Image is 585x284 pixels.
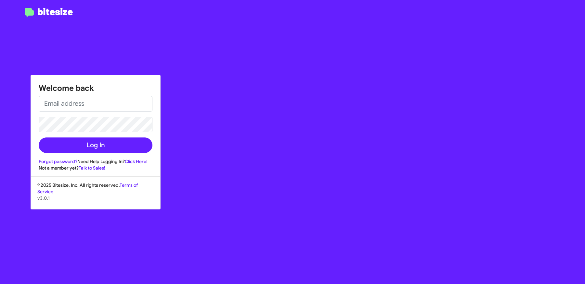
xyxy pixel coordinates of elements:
h1: Welcome back [39,83,152,93]
div: Not a member yet? [39,165,152,171]
a: Talk to Sales! [79,165,105,171]
a: Forgot password? [39,159,77,164]
button: Log In [39,137,152,153]
p: v3.0.1 [37,195,154,201]
div: © 2025 Bitesize, Inc. All rights reserved. [31,182,160,209]
a: Terms of Service [37,182,138,195]
input: Email address [39,96,152,112]
div: Need Help Logging In? [39,158,152,165]
a: Click Here! [125,159,148,164]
